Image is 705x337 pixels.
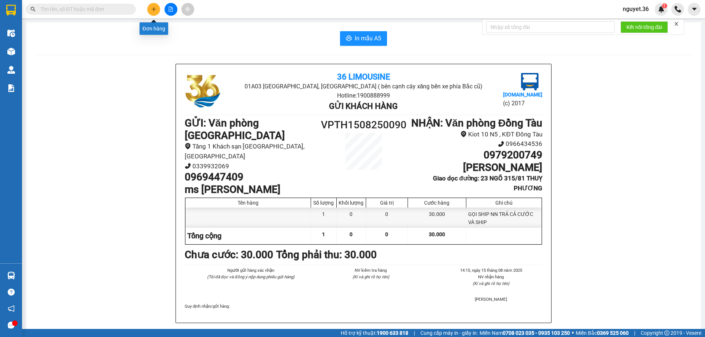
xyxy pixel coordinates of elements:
[503,92,542,98] b: [DOMAIN_NAME]
[313,200,335,206] div: Số lượng
[6,5,16,16] img: logo-vxr
[385,231,388,237] span: 0
[340,31,387,46] button: printerIn mẫu A5
[185,73,221,110] img: logo.jpg
[521,73,539,91] img: logo.jpg
[244,91,482,100] li: Hotline: 1900888999
[440,296,542,303] li: [PERSON_NAME]
[185,171,319,183] h1: 0969447409
[164,3,177,16] button: file-add
[187,231,221,240] span: Tổng cộng
[664,330,669,336] span: copyright
[352,274,389,279] i: (Kí và ghi rõ họ tên)
[675,6,681,12] img: phone-icon
[410,200,464,206] div: Cước hàng
[199,267,302,274] li: Người gửi hàng xác nhận
[185,163,191,169] span: phone
[408,161,542,174] h1: [PERSON_NAME]
[440,267,542,274] li: 14:15, ngày 15 tháng 08 năm 2025
[460,131,467,137] span: environment
[185,249,273,261] b: Chưa cước : 30.000
[346,35,352,42] span: printer
[337,72,390,81] b: 36 Limousine
[30,7,36,12] span: search
[597,330,629,336] strong: 0369 525 060
[411,117,542,129] b: NHẬN : Văn phòng Đồng Tàu
[8,322,15,329] span: message
[408,129,542,139] li: Kiot 10 N5 , KĐT Đồng Tàu
[185,183,319,196] h1: ms [PERSON_NAME]
[466,208,542,228] div: GỌI SHIP NN TRẢ CẢ CƯỚC VÀ SHIP
[355,34,381,43] span: In mẫu A5
[185,117,285,142] b: GỬI : Văn phòng [GEOGRAPHIC_DATA]
[688,3,701,16] button: caret-down
[181,3,194,16] button: aim
[408,208,466,228] div: 30.000
[433,175,542,192] b: Giao dọc đường: 23 NGÕ 315/81 THUỴ PHƯƠNG
[207,274,294,279] i: (Tôi đã đọc và đồng ý nộp dung phiếu gửi hàng)
[185,7,190,12] span: aim
[77,8,130,18] b: 36 Limousine
[147,3,160,16] button: plus
[414,329,415,337] span: |
[8,305,15,312] span: notification
[168,7,173,12] span: file-add
[185,303,542,309] div: Quy định nhận/gửi hàng :
[151,7,156,12] span: plus
[468,200,540,206] div: Ghi chú
[276,249,377,261] b: Tổng phải thu: 30.000
[572,331,574,334] span: ⚪️
[503,99,542,108] li: (c) 2017
[420,329,478,337] span: Cung cấp máy in - giấy in:
[440,274,542,280] li: NV nhận hàng
[341,329,408,337] span: Hỗ trợ kỹ thuật:
[503,330,570,336] strong: 0708 023 035 - 0935 103 250
[486,21,615,33] input: Nhập số tổng đài
[8,289,15,296] span: question-circle
[319,267,422,274] li: NV kiểm tra hàng
[350,231,352,237] span: 0
[377,330,408,336] strong: 1900 633 818
[658,6,665,12] img: icon-new-feature
[7,48,15,55] img: warehouse-icon
[187,200,309,206] div: Tên hàng
[41,45,167,55] li: Hotline: 1900888999
[329,102,398,111] b: Gửi khách hàng
[185,142,319,161] li: Tầng 1 Khách sạn [GEOGRAPHIC_DATA], [GEOGRAPHIC_DATA]
[408,139,542,149] li: 0966434536
[662,3,667,8] sup: 1
[7,29,15,37] img: warehouse-icon
[185,161,319,171] li: 0339932069
[634,329,635,337] span: |
[322,231,325,237] span: 1
[626,23,662,31] span: Kết nối tổng đài
[7,272,15,279] img: warehouse-icon
[366,208,408,228] div: 0
[9,9,46,46] img: logo.jpg
[337,208,366,228] div: 0
[7,66,15,74] img: warehouse-icon
[473,281,509,286] i: (Kí và ghi rõ họ tên)
[339,200,364,206] div: Khối lượng
[617,4,655,14] span: nguyet.36
[311,208,337,228] div: 1
[663,3,666,8] span: 1
[244,82,482,91] li: 01A03 [GEOGRAPHIC_DATA], [GEOGRAPHIC_DATA] ( bên cạnh cây xăng bến xe phía Bắc cũ)
[621,21,668,33] button: Kết nối tổng đài
[429,231,445,237] span: 30.000
[674,21,679,26] span: close
[498,141,504,147] span: phone
[408,149,542,161] h1: 0979200749
[319,117,408,133] h1: VPTH1508250090
[185,143,191,149] span: environment
[368,200,406,206] div: Giá trị
[480,329,570,337] span: Miền Nam
[576,329,629,337] span: Miền Bắc
[40,5,127,13] input: Tìm tên, số ĐT hoặc mã đơn
[41,18,167,45] li: 01A03 [GEOGRAPHIC_DATA], [GEOGRAPHIC_DATA] ( bên cạnh cây xăng bến xe phía Bắc cũ)
[691,6,698,12] span: caret-down
[7,84,15,92] img: solution-icon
